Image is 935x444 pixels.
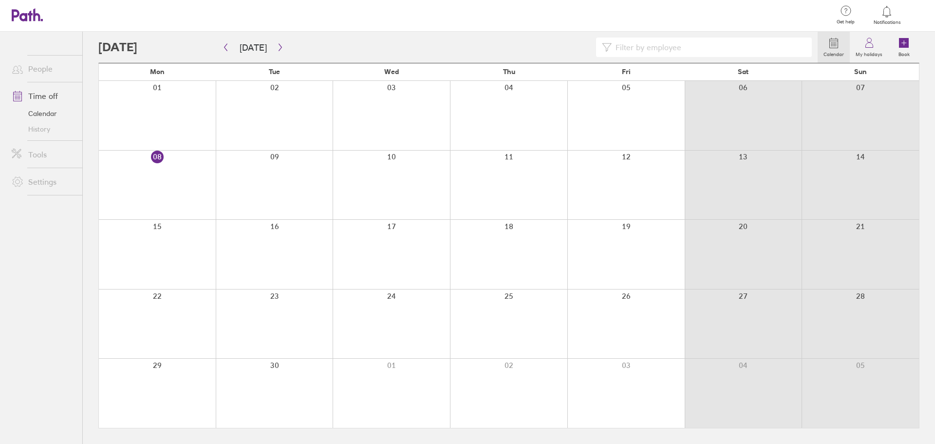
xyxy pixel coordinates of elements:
[4,86,82,106] a: Time off
[850,32,888,63] a: My holidays
[4,121,82,137] a: History
[612,38,806,57] input: Filter by employee
[738,68,748,76] span: Sat
[622,68,631,76] span: Fri
[384,68,399,76] span: Wed
[818,49,850,58] label: Calendar
[150,68,165,76] span: Mon
[4,106,82,121] a: Calendar
[893,49,916,58] label: Book
[871,19,903,25] span: Notifications
[232,39,275,56] button: [DATE]
[503,68,515,76] span: Thu
[871,5,903,25] a: Notifications
[4,59,82,78] a: People
[888,32,919,63] a: Book
[269,68,280,76] span: Tue
[818,32,850,63] a: Calendar
[850,49,888,58] label: My holidays
[4,145,82,164] a: Tools
[854,68,867,76] span: Sun
[830,19,861,25] span: Get help
[4,172,82,192] a: Settings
